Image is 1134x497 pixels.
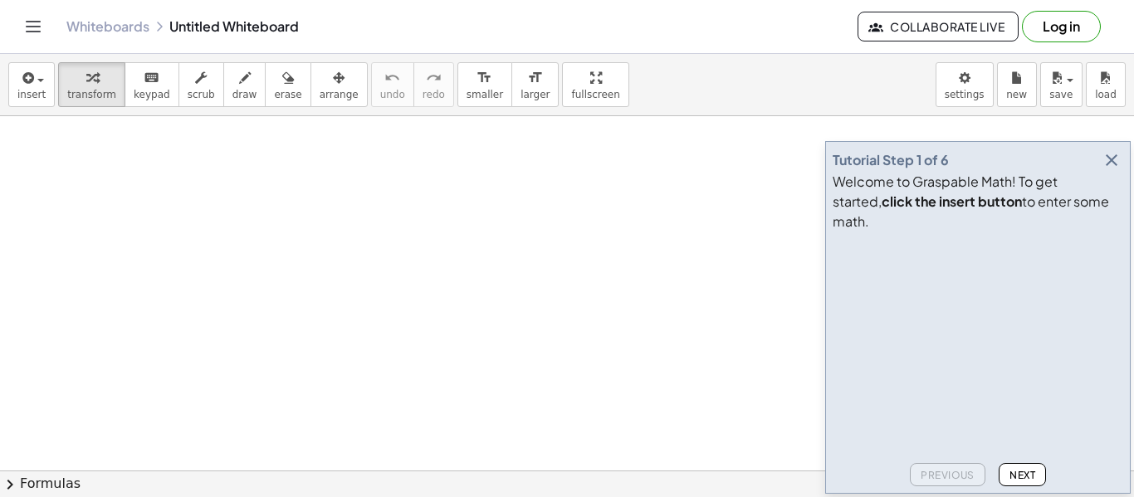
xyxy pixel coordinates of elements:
[413,62,454,107] button: redoredo
[882,192,1022,210] b: click the insert button
[17,89,46,100] span: insert
[936,62,994,107] button: settings
[457,62,512,107] button: format_sizesmaller
[562,62,628,107] button: fullscreen
[833,150,949,170] div: Tutorial Step 1 of 6
[66,18,149,35] a: Whiteboards
[380,89,405,100] span: undo
[223,62,266,107] button: draw
[67,89,116,100] span: transform
[178,62,224,107] button: scrub
[511,62,559,107] button: format_sizelarger
[571,89,619,100] span: fullscreen
[426,68,442,88] i: redo
[371,62,414,107] button: undoundo
[232,89,257,100] span: draw
[274,89,301,100] span: erase
[1009,469,1035,481] span: Next
[384,68,400,88] i: undo
[997,62,1037,107] button: new
[999,463,1046,486] button: Next
[1049,89,1073,100] span: save
[833,172,1123,231] div: Welcome to Graspable Math! To get started, to enter some math.
[320,89,359,100] span: arrange
[858,12,1019,41] button: Collaborate Live
[265,62,310,107] button: erase
[20,13,46,40] button: Toggle navigation
[125,62,179,107] button: keyboardkeypad
[477,68,492,88] i: format_size
[945,89,985,100] span: settings
[1022,11,1101,42] button: Log in
[467,89,503,100] span: smaller
[1095,89,1117,100] span: load
[423,89,445,100] span: redo
[144,68,159,88] i: keyboard
[1086,62,1126,107] button: load
[188,89,215,100] span: scrub
[58,62,125,107] button: transform
[1040,62,1083,107] button: save
[521,89,550,100] span: larger
[872,19,1004,34] span: Collaborate Live
[527,68,543,88] i: format_size
[1006,89,1027,100] span: new
[310,62,368,107] button: arrange
[8,62,55,107] button: insert
[134,89,170,100] span: keypad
